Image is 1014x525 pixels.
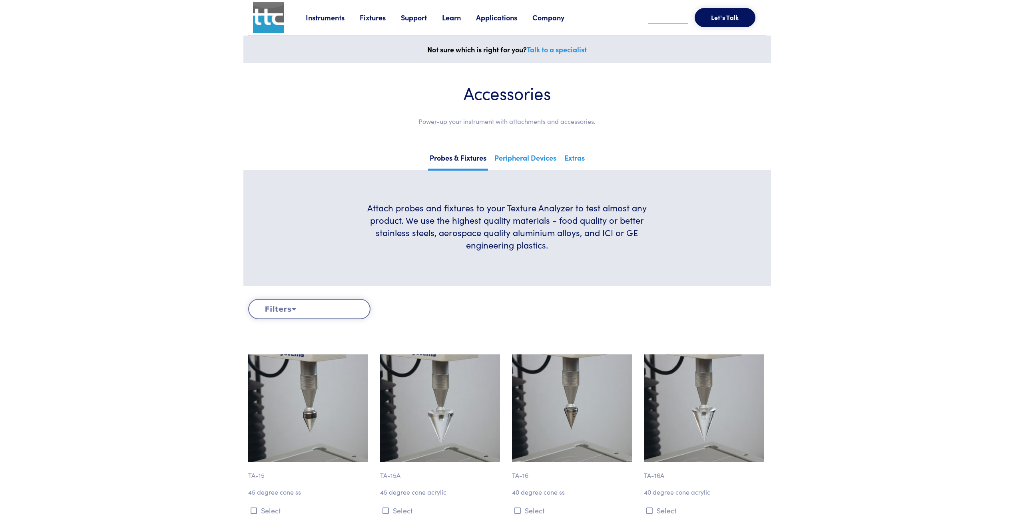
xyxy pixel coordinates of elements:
[512,504,634,517] button: Select
[248,44,766,56] p: Not sure which is right for you?
[380,462,502,481] p: TA-15A
[442,12,476,22] a: Learn
[512,462,634,481] p: TA-16
[527,44,587,54] a: Talk to a specialist
[644,462,766,481] p: TA-16A
[644,504,766,517] button: Select
[644,354,764,462] img: cone_ta-16a_40-degree_2.jpg
[248,299,371,319] button: Filters
[512,354,632,462] img: cone_ta-16_40-degree_2.jpg
[267,116,747,127] p: Power-up your instrument with attachments and accessories.
[380,504,502,517] button: Select
[248,504,371,517] button: Select
[512,487,634,497] p: 40 degree cone ss
[248,487,371,497] p: 45 degree cone ss
[644,487,766,497] p: 40 degree cone acrylic
[493,151,558,169] a: Peripheral Devices
[695,8,755,27] button: Let's Talk
[248,462,371,481] p: TA-15
[267,82,747,103] h1: Accessories
[306,12,360,22] a: Instruments
[357,202,657,251] h6: Attach probes and fixtures to your Texture Analyzer to test almost any product. We use the highes...
[532,12,580,22] a: Company
[428,151,488,171] a: Probes & Fixtures
[380,487,502,497] p: 45 degree cone acrylic
[253,2,284,33] img: ttc_logo_1x1_v1.0.png
[380,354,500,462] img: cone_ta-15a_45-degree_2.jpg
[476,12,532,22] a: Applications
[360,12,401,22] a: Fixtures
[563,151,586,169] a: Extras
[401,12,442,22] a: Support
[248,354,368,462] img: cone_ta-15_45-degree_2.jpg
